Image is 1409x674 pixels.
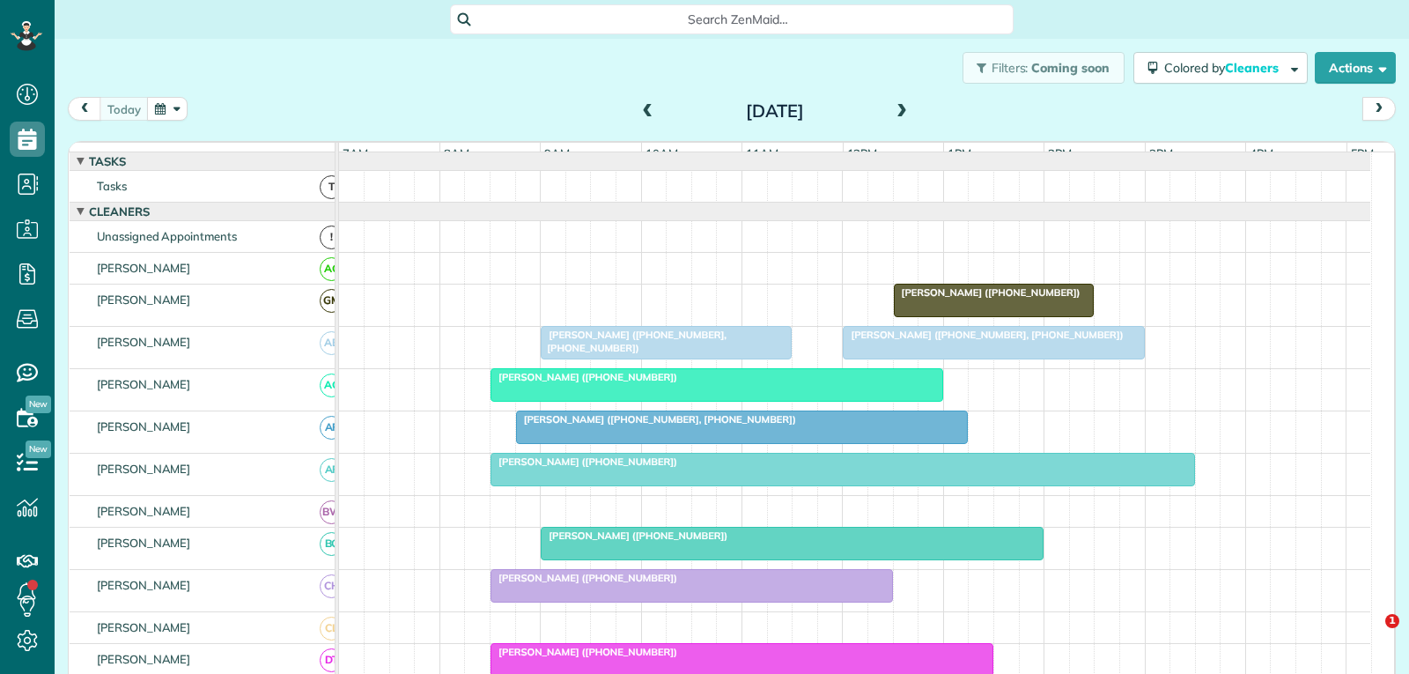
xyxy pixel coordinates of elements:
[1133,52,1308,84] button: Colored byCleaners
[320,500,343,524] span: BW
[320,574,343,598] span: CH
[93,419,195,433] span: [PERSON_NAME]
[440,146,473,160] span: 8am
[893,286,1081,299] span: [PERSON_NAME] ([PHONE_NUMBER])
[68,97,101,121] button: prev
[1146,146,1177,160] span: 3pm
[665,101,885,121] h2: [DATE]
[490,646,678,658] span: [PERSON_NAME] ([PHONE_NUMBER])
[1164,60,1285,76] span: Colored by
[1246,146,1277,160] span: 4pm
[992,60,1029,76] span: Filters:
[1031,60,1110,76] span: Coming soon
[320,374,343,397] span: AC
[1385,614,1399,628] span: 1
[26,441,51,458] span: New
[844,146,882,160] span: 12pm
[93,504,195,518] span: [PERSON_NAME]
[320,458,343,482] span: AF
[320,257,343,281] span: AC
[320,532,343,556] span: BC
[85,204,153,218] span: Cleaners
[93,578,195,592] span: [PERSON_NAME]
[842,329,1124,341] span: [PERSON_NAME] ([PHONE_NUMBER], [PHONE_NUMBER])
[320,331,343,355] span: AB
[320,648,343,672] span: DT
[100,97,149,121] button: today
[93,620,195,634] span: [PERSON_NAME]
[93,462,195,476] span: [PERSON_NAME]
[540,530,728,542] span: [PERSON_NAME] ([PHONE_NUMBER])
[1349,614,1391,656] iframe: Intercom live chat
[490,456,678,468] span: [PERSON_NAME] ([PHONE_NUMBER])
[1362,97,1396,121] button: next
[93,179,130,193] span: Tasks
[93,536,195,550] span: [PERSON_NAME]
[320,175,343,199] span: T
[490,371,678,383] span: [PERSON_NAME] ([PHONE_NUMBER])
[93,261,195,275] span: [PERSON_NAME]
[320,289,343,313] span: GM
[1225,60,1281,76] span: Cleaners
[26,396,51,413] span: New
[320,226,343,249] span: !
[1315,52,1396,84] button: Actions
[541,146,573,160] span: 9am
[642,146,682,160] span: 10am
[515,413,797,426] span: [PERSON_NAME] ([PHONE_NUMBER], [PHONE_NUMBER])
[93,293,195,307] span: [PERSON_NAME]
[320,416,343,440] span: AF
[339,146,372,160] span: 7am
[93,229,240,243] span: Unassigned Appointments
[944,146,975,160] span: 1pm
[1044,146,1075,160] span: 2pm
[93,335,195,349] span: [PERSON_NAME]
[1347,146,1378,160] span: 5pm
[540,329,727,353] span: [PERSON_NAME] ([PHONE_NUMBER], [PHONE_NUMBER])
[85,154,129,168] span: Tasks
[490,572,678,584] span: [PERSON_NAME] ([PHONE_NUMBER])
[93,377,195,391] span: [PERSON_NAME]
[742,146,782,160] span: 11am
[93,652,195,666] span: [PERSON_NAME]
[320,617,343,641] span: CL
